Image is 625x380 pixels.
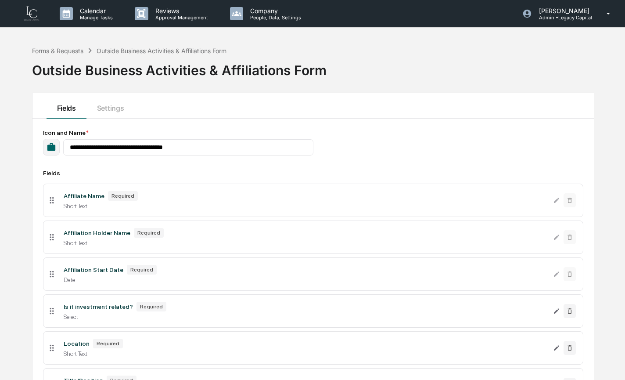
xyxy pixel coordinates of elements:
[73,7,117,14] p: Calendar
[47,93,86,119] button: Fields
[93,339,123,348] div: Required
[532,7,594,14] p: [PERSON_NAME]
[243,7,305,14] p: Company
[97,47,226,54] div: Outside Business Activities & Affiliations Form
[43,170,584,177] div: Fields
[64,276,546,283] div: Date
[64,266,123,273] div: Affiliation Start Date
[64,303,133,310] div: Is it investment related?
[32,47,83,54] div: Forms & Requests
[73,14,117,21] p: Manage Tasks
[243,14,305,21] p: People, Data, Settings
[64,203,546,210] div: Short Text
[553,193,560,207] button: Edit Affiliate Name field
[64,229,130,236] div: Affiliation Holder Name
[148,14,212,21] p: Approval Management
[64,340,90,347] div: Location
[553,341,560,355] button: Edit Location field
[108,191,138,201] div: Required
[553,230,560,244] button: Edit Affiliation Holder Name field
[86,93,134,119] button: Settings
[64,239,546,246] div: Short Text
[64,350,546,357] div: Short Text
[134,228,164,238] div: Required
[148,7,212,14] p: Reviews
[43,129,584,136] div: Icon and Name
[136,302,166,311] div: Required
[553,304,560,318] button: Edit Is it investment related? field
[532,14,594,21] p: Admin • Legacy Capital
[553,267,560,281] button: Edit Affiliation Start Date field
[64,192,104,199] div: Affiliate Name
[127,265,157,275] div: Required
[32,55,327,78] div: Outside Business Activities & Affiliations Form
[64,313,546,320] div: Select
[597,351,621,375] iframe: Open customer support
[21,5,42,22] img: logo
